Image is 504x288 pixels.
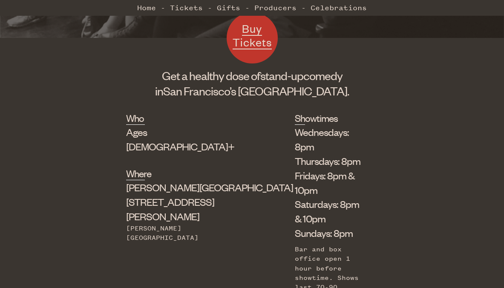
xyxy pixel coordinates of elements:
[295,168,366,197] li: Fridays: 8pm & 10pm
[295,125,366,154] li: Wednesdays: 8pm
[227,12,278,63] a: Buy Tickets
[126,181,293,193] span: [PERSON_NAME][GEOGRAPHIC_DATA]
[260,68,303,83] span: stand-up
[163,84,236,98] span: San Francisco’s
[233,21,272,49] span: Buy Tickets
[295,226,366,240] li: Sundays: 8pm
[126,125,252,154] div: Ages [DEMOGRAPHIC_DATA]+
[126,111,145,125] h2: Who
[126,180,252,223] div: [STREET_ADDRESS][PERSON_NAME]
[126,224,252,243] div: [PERSON_NAME][GEOGRAPHIC_DATA]
[295,111,305,125] h2: Showtimes
[295,154,366,168] li: Thursdays: 8pm
[238,84,349,98] span: [GEOGRAPHIC_DATA].
[126,167,145,180] h2: Where
[126,68,378,98] h1: Get a healthy dose of comedy in
[295,197,366,226] li: Saturdays: 8pm & 10pm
